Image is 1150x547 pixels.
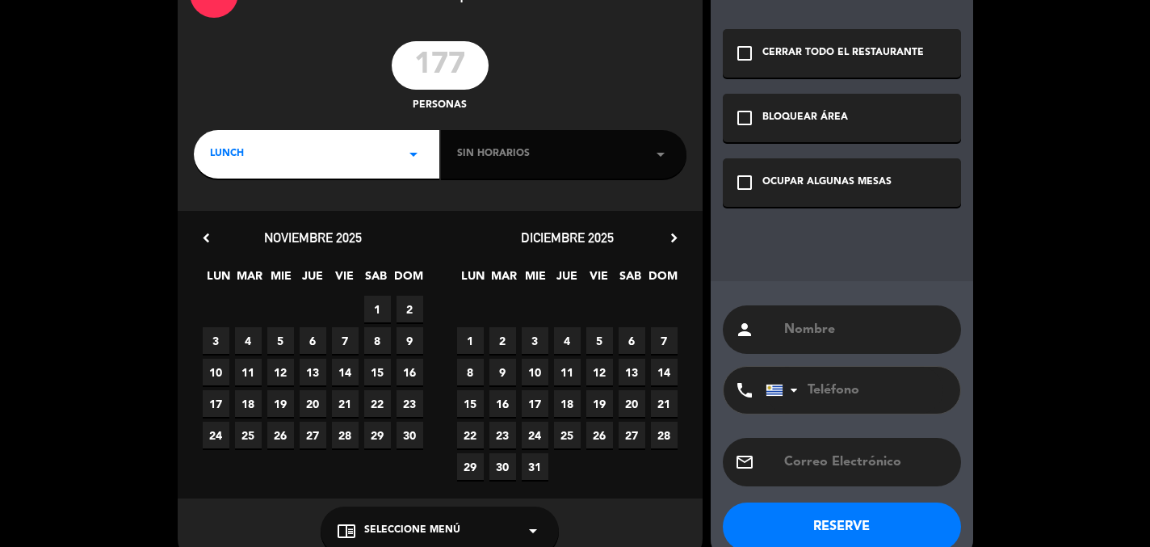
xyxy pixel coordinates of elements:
i: check_box_outline_blank [735,44,754,63]
span: 3 [203,327,229,354]
span: 21 [651,390,678,417]
i: chevron_left [198,229,215,246]
span: 20 [300,390,326,417]
div: OCUPAR ALGUNAS MESAS [762,175,892,191]
span: 5 [267,327,294,354]
span: MAR [491,267,518,293]
span: DOM [648,267,675,293]
i: arrow_drop_down [523,521,543,541]
span: 17 [203,390,229,417]
div: BLOQUEAR ÁREA [762,110,848,126]
span: 30 [489,453,516,480]
span: 2 [489,327,516,354]
span: 1 [364,296,391,322]
span: 31 [522,453,548,480]
span: 29 [364,422,391,448]
i: check_box_outline_blank [735,173,754,192]
span: 26 [586,422,613,448]
i: email [735,452,754,472]
span: JUE [300,267,326,293]
span: 15 [457,390,484,417]
span: 19 [586,390,613,417]
span: 12 [586,359,613,385]
span: VIE [331,267,358,293]
span: LUNCH [210,146,244,162]
i: phone [735,381,754,400]
span: 29 [457,453,484,480]
span: 13 [300,359,326,385]
span: 27 [619,422,645,448]
span: Seleccione Menú [364,523,460,539]
i: arrow_drop_down [651,145,670,164]
span: 18 [554,390,581,417]
span: 9 [397,327,423,354]
span: SAB [617,267,644,293]
span: 30 [397,422,423,448]
span: 11 [554,359,581,385]
span: 24 [522,422,548,448]
i: arrow_drop_down [404,145,423,164]
span: MIE [268,267,295,293]
span: 14 [332,359,359,385]
span: 16 [397,359,423,385]
input: 0 [392,41,489,90]
span: JUE [554,267,581,293]
div: Uruguay: +598 [766,368,804,413]
span: 25 [554,422,581,448]
span: 18 [235,390,262,417]
input: Nombre [783,318,949,341]
span: 7 [651,327,678,354]
span: diciembre 2025 [521,229,614,246]
span: 21 [332,390,359,417]
span: 28 [651,422,678,448]
span: 25 [235,422,262,448]
span: 12 [267,359,294,385]
span: 11 [235,359,262,385]
span: 10 [522,359,548,385]
span: 2 [397,296,423,322]
span: 4 [554,327,581,354]
span: 9 [489,359,516,385]
span: Sin horarios [457,146,530,162]
span: 8 [364,327,391,354]
span: 27 [300,422,326,448]
span: 26 [267,422,294,448]
span: 15 [364,359,391,385]
span: 23 [489,422,516,448]
span: 8 [457,359,484,385]
span: SAB [363,267,389,293]
span: 22 [364,390,391,417]
i: person [735,320,754,339]
span: 3 [522,327,548,354]
span: 10 [203,359,229,385]
span: 22 [457,422,484,448]
span: LUN [460,267,486,293]
i: chevron_right [665,229,682,246]
span: 4 [235,327,262,354]
span: 23 [397,390,423,417]
input: Teléfono [766,367,943,414]
span: 1 [457,327,484,354]
span: 20 [619,390,645,417]
span: MAR [237,267,263,293]
span: 16 [489,390,516,417]
span: VIE [585,267,612,293]
span: 24 [203,422,229,448]
span: 14 [651,359,678,385]
span: 13 [619,359,645,385]
span: 17 [522,390,548,417]
span: MIE [523,267,549,293]
span: DOM [394,267,421,293]
span: 5 [586,327,613,354]
input: Correo Electrónico [783,451,949,473]
span: 6 [619,327,645,354]
div: CERRAR TODO EL RESTAURANTE [762,45,924,61]
i: chrome_reader_mode [337,521,356,541]
span: 7 [332,327,359,354]
span: 6 [300,327,326,354]
span: noviembre 2025 [264,229,362,246]
span: personas [413,98,467,114]
span: 28 [332,422,359,448]
i: check_box_outline_blank [735,108,754,128]
span: 19 [267,390,294,417]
